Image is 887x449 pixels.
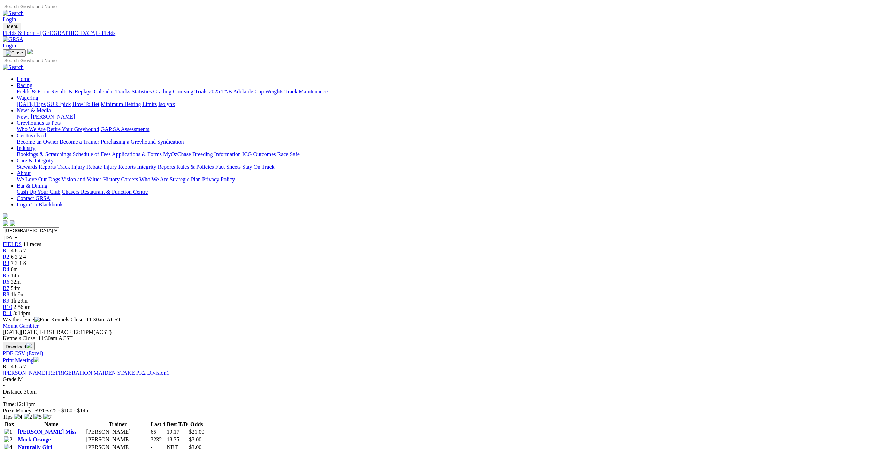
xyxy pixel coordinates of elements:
input: Search [3,3,64,10]
div: 305m [3,389,884,395]
a: SUREpick [47,101,71,107]
a: Grading [153,89,171,94]
span: 3:14pm [13,310,30,316]
span: 6 3 2 4 [11,254,26,260]
a: R2 [3,254,9,260]
span: Weather: Fine [3,317,51,322]
span: • [3,395,5,401]
a: Syndication [157,139,184,145]
a: Login [3,43,16,48]
input: Search [3,57,64,64]
a: Login [3,16,16,22]
a: PDF [3,350,13,356]
img: Close [6,50,23,56]
a: News [17,114,29,120]
a: Track Maintenance [285,89,328,94]
a: News & Media [17,107,51,113]
td: [PERSON_NAME] [86,428,150,435]
a: R1 [3,248,9,253]
a: Track Injury Rebate [57,164,102,170]
a: Become a Trainer [60,139,99,145]
div: Racing [17,89,884,95]
a: Who We Are [17,126,46,132]
a: 2025 TAB Adelaide Cup [209,89,264,94]
a: R5 [3,273,9,279]
a: Tracks [115,89,130,94]
a: Mock Orange [18,436,51,442]
span: 11 races [23,241,41,247]
span: Distance: [3,389,24,395]
a: Stewards Reports [17,164,56,170]
div: Bar & Dining [17,189,884,195]
img: 1 [4,429,12,435]
td: 18.35 [167,436,188,443]
button: Download [3,342,35,350]
img: 2 [24,414,32,420]
span: Box [5,421,14,427]
img: 4 [14,414,22,420]
a: Care & Integrity [17,158,54,163]
span: 1h 9m [11,291,25,297]
a: R10 [3,304,12,310]
span: R8 [3,291,9,297]
span: • [3,382,5,388]
span: 0m [11,266,18,272]
div: Kennels Close: 11:30am ACST [3,335,884,342]
button: Toggle navigation [3,49,26,57]
a: R6 [3,279,9,285]
span: R1 [3,364,9,370]
div: M [3,376,884,382]
a: Breeding Information [192,151,241,157]
img: printer.svg [33,357,39,362]
a: Strategic Plan [170,176,201,182]
a: R3 [3,260,9,266]
a: Print Meeting [3,357,39,363]
span: [DATE] [3,329,21,335]
span: 7 3 1 8 [11,260,26,266]
a: Statistics [132,89,152,94]
th: Last 4 [150,421,166,428]
span: 4 8 5 7 [11,364,26,370]
a: [PERSON_NAME] [31,114,75,120]
span: 32m [11,279,21,285]
img: Search [3,10,24,16]
span: $21.00 [189,429,204,435]
span: $3.00 [189,436,201,442]
span: 1h 29m [11,298,28,304]
img: facebook.svg [3,220,8,226]
span: Time: [3,401,16,407]
span: Menu [7,24,18,29]
button: Toggle navigation [3,23,21,30]
td: [PERSON_NAME] [86,436,150,443]
div: Care & Integrity [17,164,884,170]
a: GAP SA Assessments [101,126,150,132]
div: About [17,176,884,183]
div: Prize Money: $970 [3,408,884,414]
a: Mount Gambier [3,323,39,329]
a: Bookings & Scratchings [17,151,71,157]
a: We Love Our Dogs [17,176,60,182]
th: Best T/D [167,421,188,428]
a: Chasers Restaurant & Function Centre [62,189,148,195]
a: About [17,170,31,176]
a: Become an Owner [17,139,58,145]
img: 7 [43,414,52,420]
a: Get Involved [17,132,46,138]
a: ICG Outcomes [242,151,276,157]
a: Wagering [17,95,38,101]
a: R11 [3,310,12,316]
img: twitter.svg [10,220,15,226]
span: 4 8 5 7 [11,248,26,253]
img: 2 [4,436,12,443]
th: Trainer [86,421,150,428]
img: GRSA [3,36,23,43]
a: CSV (Excel) [14,350,43,356]
img: Search [3,64,24,70]
a: [DATE] Tips [17,101,46,107]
